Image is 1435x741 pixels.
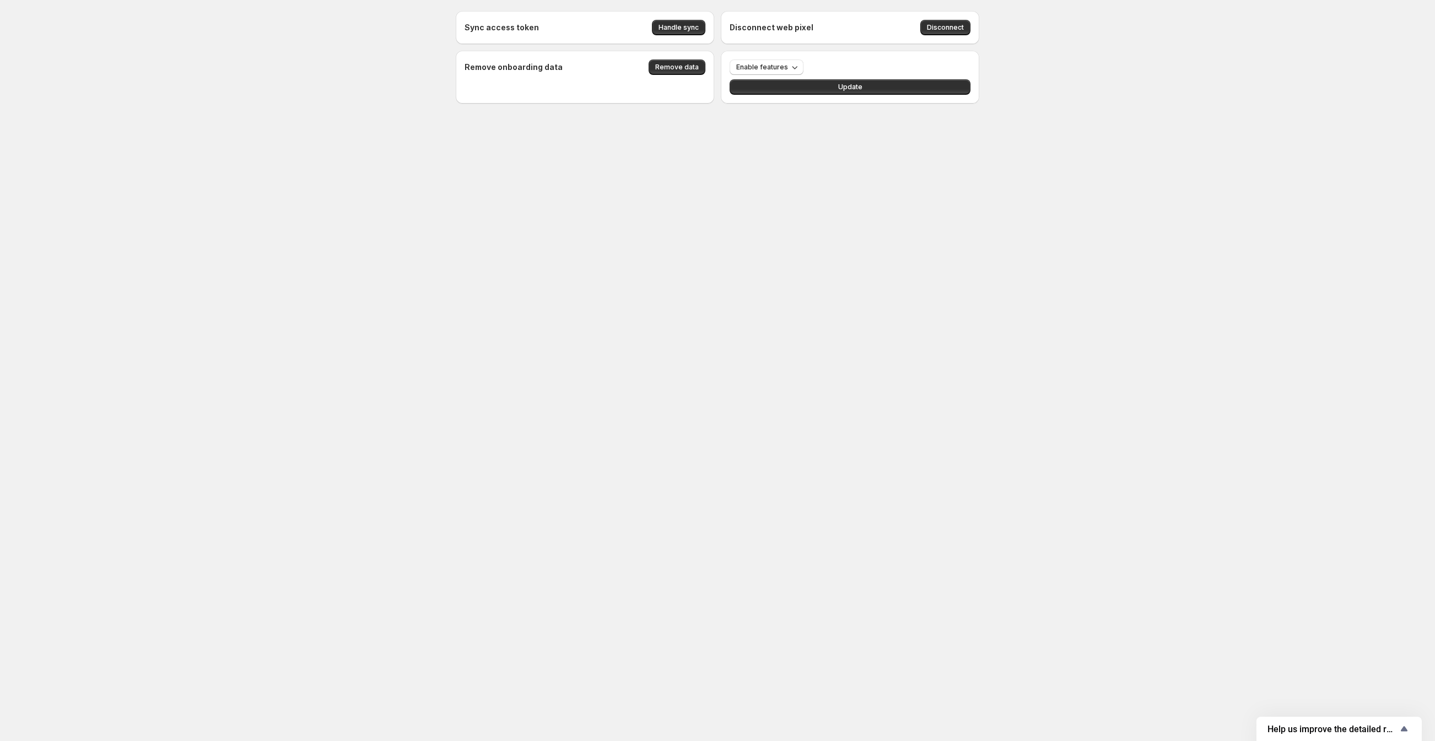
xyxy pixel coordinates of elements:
[649,60,705,75] button: Remove data
[920,20,970,35] button: Disconnect
[1267,724,1398,734] span: Help us improve the detailed report for A/B campaigns
[736,63,788,72] span: Enable features
[730,60,803,75] button: Enable features
[838,83,862,91] span: Update
[465,62,563,73] h4: Remove onboarding data
[465,22,539,33] h4: Sync access token
[927,23,964,32] span: Disconnect
[730,22,813,33] h4: Disconnect web pixel
[730,79,970,95] button: Update
[652,20,705,35] button: Handle sync
[655,63,699,72] span: Remove data
[659,23,699,32] span: Handle sync
[1267,722,1411,735] button: Show survey - Help us improve the detailed report for A/B campaigns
